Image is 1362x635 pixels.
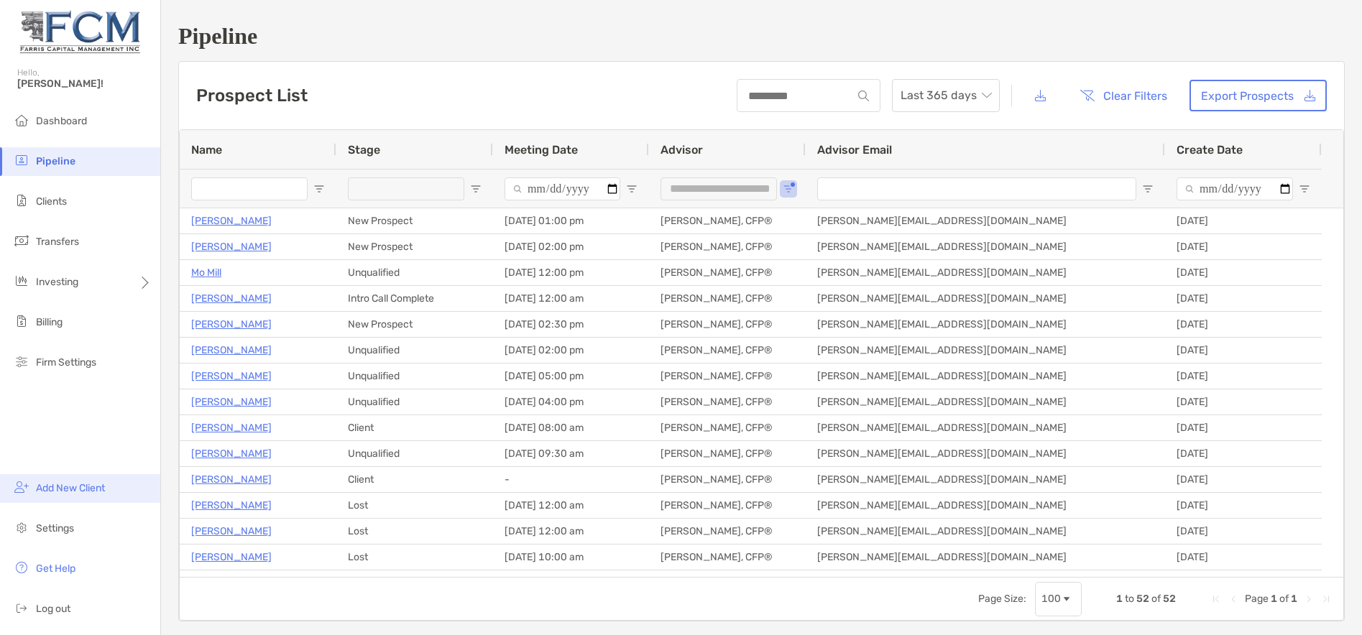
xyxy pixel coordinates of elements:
span: Pipeline [36,155,75,167]
div: [PERSON_NAME][EMAIL_ADDRESS][DOMAIN_NAME] [806,467,1165,492]
img: investing icon [13,272,30,289]
input: Create Date Filter Input [1177,177,1293,200]
span: Advisor [661,143,703,157]
button: Open Filter Menu [1299,183,1310,195]
div: [DATE] [1165,208,1322,233]
img: transfers icon [13,232,30,249]
div: [PERSON_NAME][EMAIL_ADDRESS][DOMAIN_NAME] [806,493,1165,518]
img: pipeline icon [13,152,30,169]
div: New Prospect [336,208,493,233]
img: dashboard icon [13,111,30,129]
div: [PERSON_NAME][EMAIL_ADDRESS][DOMAIN_NAME] [806,286,1165,311]
p: [PERSON_NAME] [191,445,272,463]
span: Firm Settings [36,356,96,369]
img: Zoe Logo [17,6,143,57]
div: [DATE] 02:30 pm [493,312,649,337]
div: [DATE] 02:00 pm [493,234,649,259]
div: [PERSON_NAME], CFP® [649,519,806,544]
div: [DATE] [1165,260,1322,285]
div: [DATE] 04:00 pm [493,389,649,414]
div: [PERSON_NAME], CFP® [649,286,806,311]
img: get-help icon [13,559,30,576]
div: [PERSON_NAME], CFP® [649,415,806,440]
div: [DATE] [1165,519,1322,544]
a: [PERSON_NAME] [191,341,272,359]
span: Name [191,143,222,157]
div: First Page [1210,593,1222,605]
a: Export Prospects [1190,80,1327,111]
div: Unqualified [336,260,493,285]
button: Open Filter Menu [783,183,794,195]
a: [PERSON_NAME] [191,496,272,514]
span: Dashboard [36,115,87,127]
div: Lost [336,519,493,544]
span: Transfers [36,236,79,248]
span: Create Date [1177,143,1243,157]
div: [DATE] [1165,338,1322,363]
span: Advisor Email [817,143,892,157]
img: billing icon [13,312,30,330]
div: [DATE] 12:00 am [493,570,649,595]
span: [PERSON_NAME]! [17,78,152,90]
img: input icon [858,91,869,101]
div: [DATE] 08:00 am [493,415,649,440]
span: of [1151,593,1161,605]
a: [PERSON_NAME] [191,419,272,437]
div: [DATE] 12:00 am [493,493,649,518]
button: Open Filter Menu [470,183,482,195]
a: [PERSON_NAME] [191,548,272,566]
a: [PERSON_NAME] [191,522,272,540]
span: 1 [1291,593,1297,605]
div: [PERSON_NAME], CFP® [649,208,806,233]
a: [PERSON_NAME] [191,393,272,411]
span: Add New Client [36,482,105,494]
div: [DATE] 01:00 pm [493,208,649,233]
div: [DATE] 12:00 am [493,519,649,544]
div: Lost [336,544,493,570]
div: [PERSON_NAME][EMAIL_ADDRESS][DOMAIN_NAME] [806,415,1165,440]
div: [DATE] [1165,570,1322,595]
div: [DATE] [1165,312,1322,337]
div: Lost [336,493,493,518]
div: [PERSON_NAME], CFP® [649,389,806,414]
span: Log out [36,603,70,615]
div: [DATE] [1165,389,1322,414]
span: Get Help [36,562,75,575]
div: Unqualified [336,338,493,363]
a: Mo Mill [191,264,221,282]
span: to [1125,593,1134,605]
div: Client [336,415,493,440]
img: settings icon [13,519,30,536]
div: [PERSON_NAME], CFP® [649,260,806,285]
div: Previous Page [1228,593,1239,605]
div: New Prospect [336,234,493,259]
div: [PERSON_NAME], CFP® [649,441,806,466]
div: Lost [336,570,493,595]
div: [PERSON_NAME], CFP® [649,467,806,492]
img: add_new_client icon [13,478,30,496]
div: [DATE] [1165,441,1322,466]
button: Open Filter Menu [313,183,325,195]
p: [PERSON_NAME] [191,315,272,333]
div: Page Size: [978,593,1026,605]
button: Open Filter Menu [1142,183,1154,195]
div: [PERSON_NAME], CFP® [649,544,806,570]
span: Last 365 days [901,80,991,111]
div: [PERSON_NAME], CFP® [649,338,806,363]
a: [PERSON_NAME] [191,238,272,256]
div: New Prospect [336,312,493,337]
div: [PERSON_NAME][EMAIL_ADDRESS][DOMAIN_NAME] [806,363,1165,389]
button: Clear Filters [1069,80,1178,111]
div: [PERSON_NAME][EMAIL_ADDRESS][DOMAIN_NAME] [806,389,1165,414]
a: [PERSON_NAME] [191,367,272,385]
a: [PERSON_NAME] [191,471,272,488]
a: [PERSON_NAME] [191,289,272,307]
